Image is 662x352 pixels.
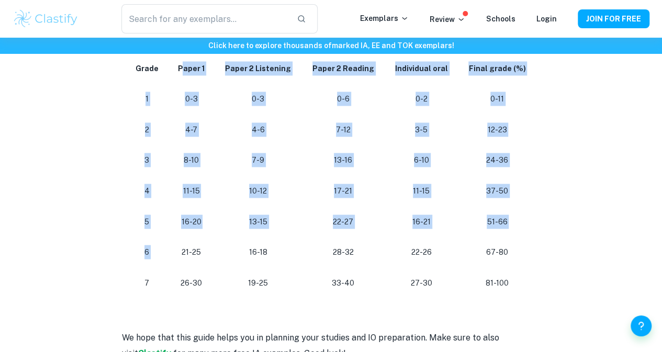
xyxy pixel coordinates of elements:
[310,92,376,106] p: 0-6
[393,214,450,229] p: 16-21
[223,214,294,229] p: 13-15
[176,245,206,259] p: 21-25
[134,276,160,290] p: 7
[466,92,528,106] p: 0-11
[121,4,289,33] input: Search for any exemplars...
[393,122,450,137] p: 3-5
[223,122,294,137] p: 4-6
[223,245,294,259] p: 16-18
[310,214,376,229] p: 22-27
[468,64,525,72] strong: Final grade (%)
[176,92,206,106] p: 0-3
[310,153,376,167] p: 13-16
[134,92,160,106] p: 1
[360,13,409,24] p: Exemplars
[134,214,160,229] p: 5
[310,245,376,259] p: 28-32
[310,122,376,137] p: 7-12
[466,214,528,229] p: 51-66
[393,153,450,167] p: 6-10
[466,122,528,137] p: 12-23
[578,9,649,28] button: JOIN FOR FREE
[223,184,294,198] p: 10-12
[395,64,448,72] strong: Individual oral
[223,276,294,290] p: 19-25
[177,64,205,72] strong: Paper 1
[2,40,660,51] h6: Click here to explore thousands of marked IA, EE and TOK exemplars !
[393,184,450,198] p: 11-15
[631,315,652,336] button: Help and Feedback
[13,8,79,29] img: Clastify logo
[312,64,374,72] strong: Paper 2 Reading
[536,15,557,23] a: Login
[310,276,376,290] p: 33-40
[176,276,206,290] p: 26-30
[310,184,376,198] p: 17-21
[223,153,294,167] p: 7-9
[393,92,450,106] p: 0-2
[134,245,160,259] p: 6
[176,153,206,167] p: 8-10
[134,184,160,198] p: 4
[223,92,294,106] p: 0-3
[393,245,450,259] p: 22-26
[176,122,206,137] p: 4-7
[466,153,528,167] p: 24-36
[134,122,160,137] p: 2
[176,214,206,229] p: 16-20
[466,276,528,290] p: 81-100
[136,64,159,72] strong: Grade
[430,14,465,25] p: Review
[134,153,160,167] p: 3
[466,245,528,259] p: 67-80
[393,276,450,290] p: 27-30
[486,15,515,23] a: Schools
[176,184,206,198] p: 11-15
[466,184,528,198] p: 37-50
[225,64,291,72] strong: Paper 2 Listening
